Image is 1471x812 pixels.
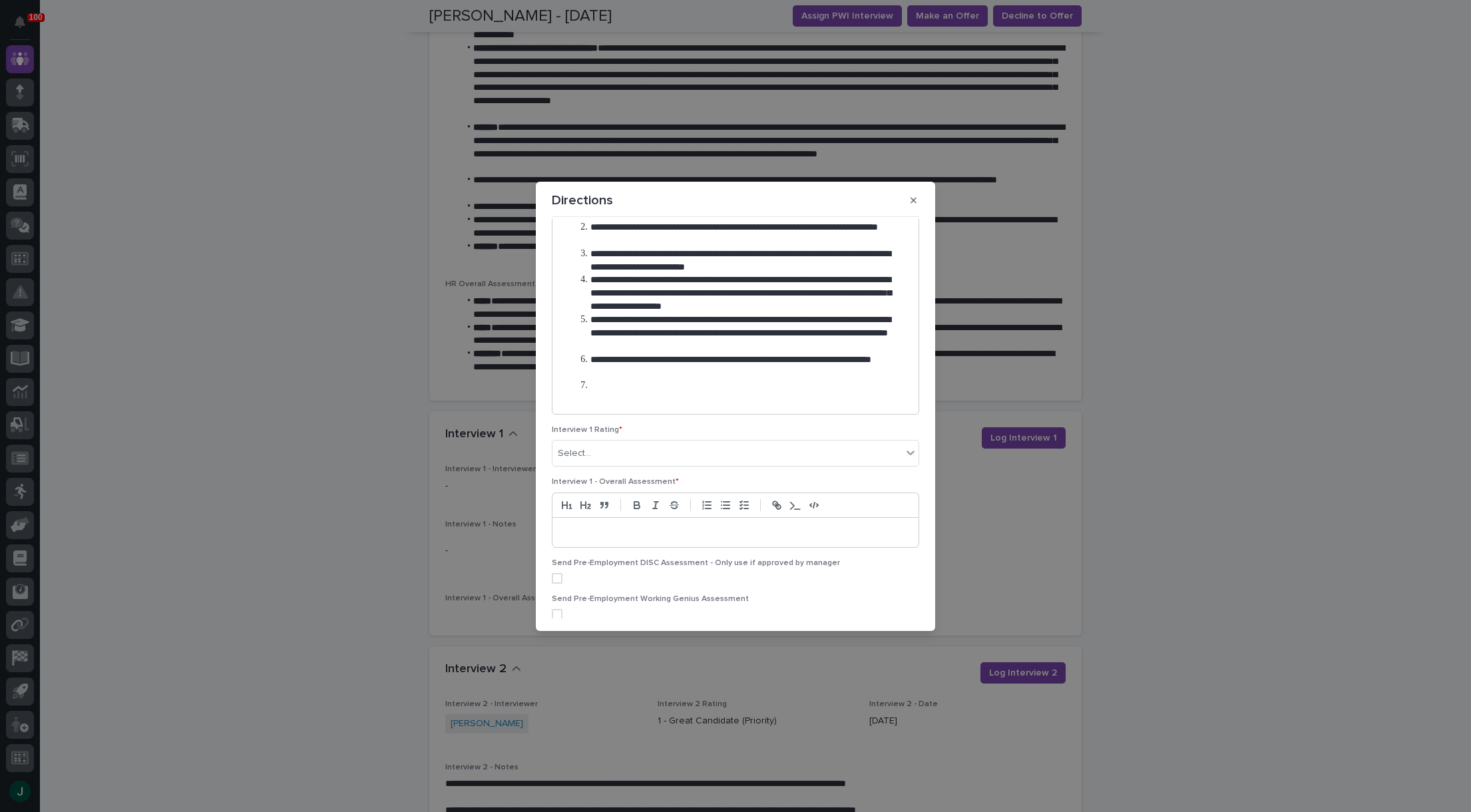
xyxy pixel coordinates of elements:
[552,559,840,567] span: Send Pre-Employment DISC Assessment - Only use if approved by manager
[552,478,679,486] span: Interview 1 - Overall Assessment
[552,595,749,603] span: Send Pre-Employment Working Genius Assessment
[552,426,622,434] span: Interview 1 Rating
[552,192,613,208] p: Directions
[558,447,591,461] div: Select...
